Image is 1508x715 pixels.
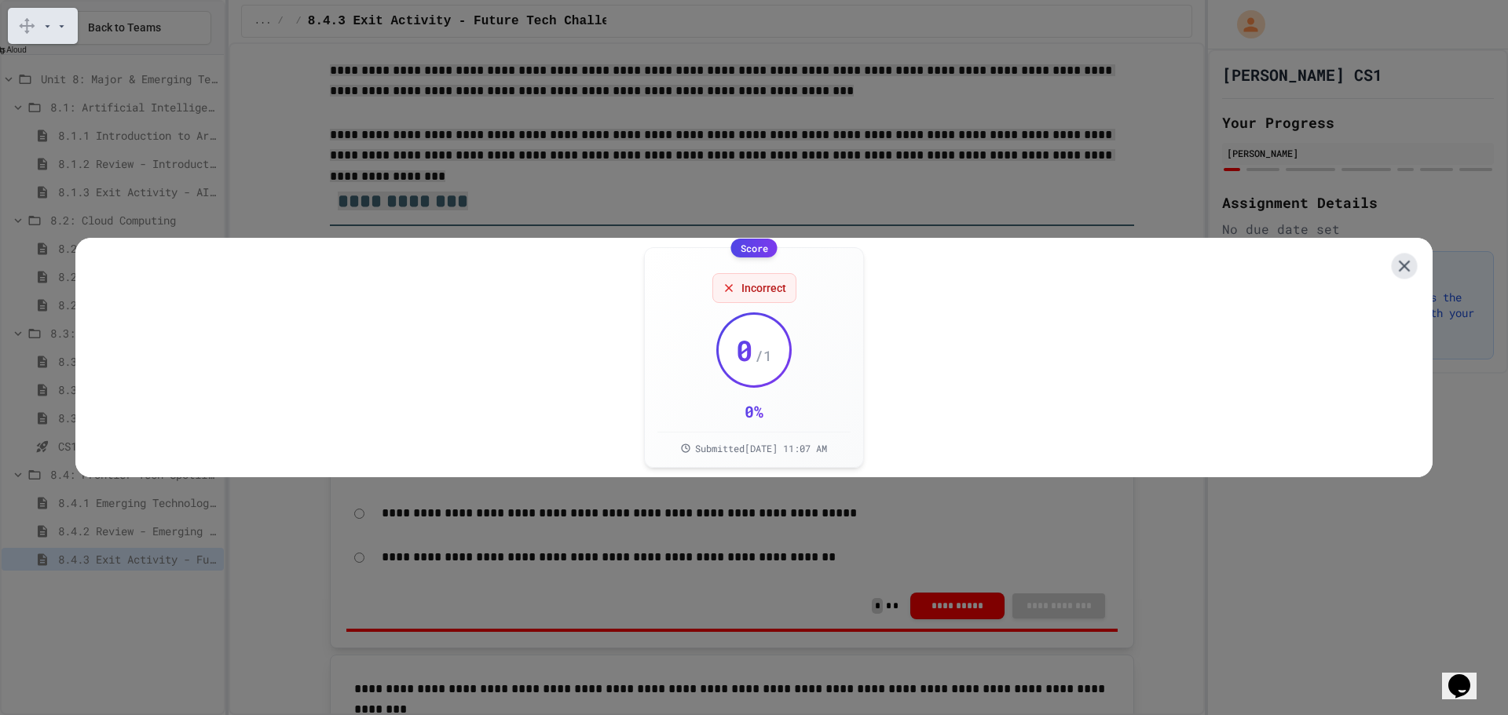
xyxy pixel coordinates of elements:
div: Score [731,239,778,257]
span: Incorrect [741,280,786,296]
iframe: chat widget [1442,652,1492,699]
gw-toolbardropdownbutton: Prediction [42,21,56,30]
span: Submitted [DATE] 11:07 AM [695,442,827,454]
span: 0 [736,334,753,366]
span: / 1 [755,345,772,367]
div: 0 % [745,400,763,422]
gw-toolbardropdownbutton: Talk&Type [56,21,68,30]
